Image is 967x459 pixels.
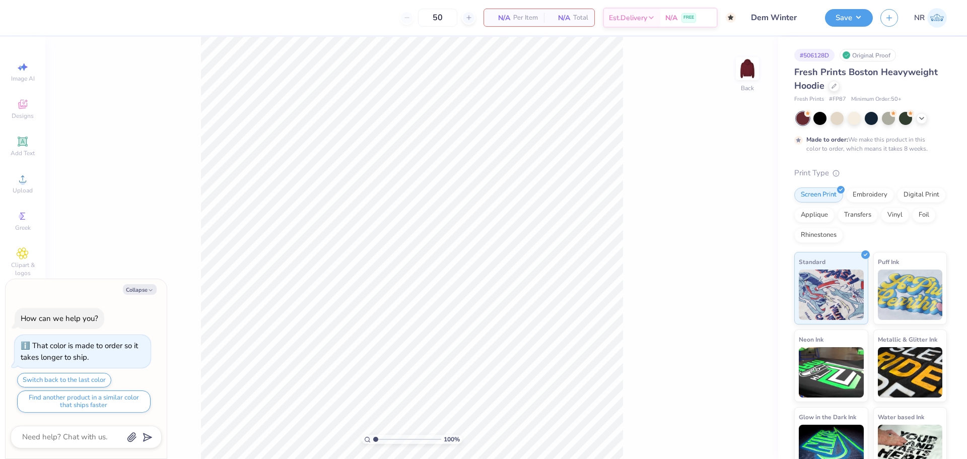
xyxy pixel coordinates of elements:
[794,228,843,243] div: Rhinestones
[683,14,694,21] span: FREE
[829,95,846,104] span: # FP87
[665,13,677,23] span: N/A
[912,208,936,223] div: Foil
[799,334,823,345] span: Neon Ink
[851,95,902,104] span: Minimum Order: 50 +
[914,8,947,28] a: NR
[794,187,843,203] div: Screen Print
[927,8,947,28] img: Niki Roselle Tendencia
[17,390,151,413] button: Find another product in a similar color that ships faster
[737,58,757,79] img: Back
[878,347,943,398] img: Metallic & Glitter Ink
[806,135,930,153] div: We make this product in this color to order, which means it takes 8 weeks.
[550,13,570,23] span: N/A
[794,167,947,179] div: Print Type
[838,208,878,223] div: Transfers
[806,136,848,144] strong: Made to order:
[846,187,894,203] div: Embroidery
[11,75,35,83] span: Image AI
[825,9,873,27] button: Save
[17,373,111,387] button: Switch back to the last color
[513,13,538,23] span: Per Item
[743,8,817,28] input: Untitled Design
[878,270,943,320] img: Puff Ink
[794,49,835,61] div: # 506128D
[799,256,825,267] span: Standard
[5,261,40,277] span: Clipart & logos
[12,112,34,120] span: Designs
[15,224,31,232] span: Greek
[418,9,457,27] input: – –
[799,412,856,422] span: Glow in the Dark Ink
[123,284,157,295] button: Collapse
[794,95,824,104] span: Fresh Prints
[878,334,937,345] span: Metallic & Glitter Ink
[21,313,98,323] div: How can we help you?
[878,256,899,267] span: Puff Ink
[609,13,647,23] span: Est. Delivery
[897,187,946,203] div: Digital Print
[490,13,510,23] span: N/A
[741,84,754,93] div: Back
[799,270,864,320] img: Standard
[21,341,138,362] div: That color is made to order so it takes longer to ship.
[914,12,925,24] span: NR
[573,13,588,23] span: Total
[13,186,33,194] span: Upload
[881,208,909,223] div: Vinyl
[794,208,835,223] div: Applique
[794,66,938,92] span: Fresh Prints Boston Heavyweight Hoodie
[444,435,460,444] span: 100 %
[878,412,924,422] span: Water based Ink
[799,347,864,398] img: Neon Ink
[840,49,896,61] div: Original Proof
[11,149,35,157] span: Add Text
